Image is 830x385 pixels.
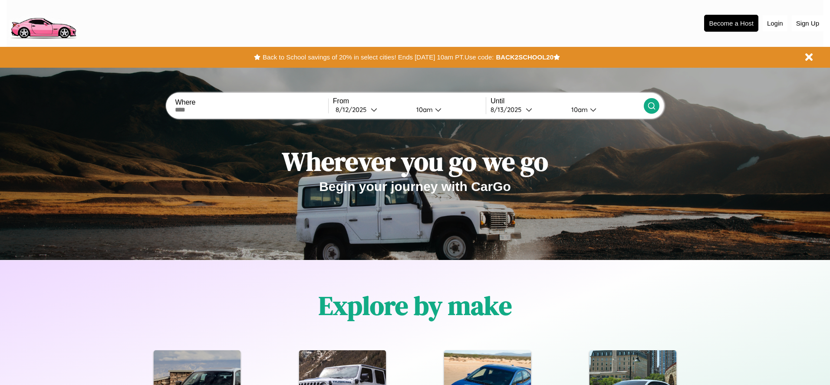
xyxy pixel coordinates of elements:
div: 10am [412,105,435,114]
button: 10am [409,105,486,114]
button: Login [763,15,787,31]
button: Back to School savings of 20% in select cities! Ends [DATE] 10am PT.Use code: [260,51,496,63]
div: 10am [567,105,590,114]
label: Where [175,99,328,106]
button: 8/12/2025 [333,105,409,114]
button: 10am [564,105,643,114]
button: Become a Host [704,15,758,32]
label: Until [491,97,643,105]
button: Sign Up [792,15,823,31]
b: BACK2SCHOOL20 [496,53,553,61]
label: From [333,97,486,105]
h1: Explore by make [319,288,512,323]
img: logo [7,4,80,41]
div: 8 / 12 / 2025 [336,105,371,114]
div: 8 / 13 / 2025 [491,105,526,114]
